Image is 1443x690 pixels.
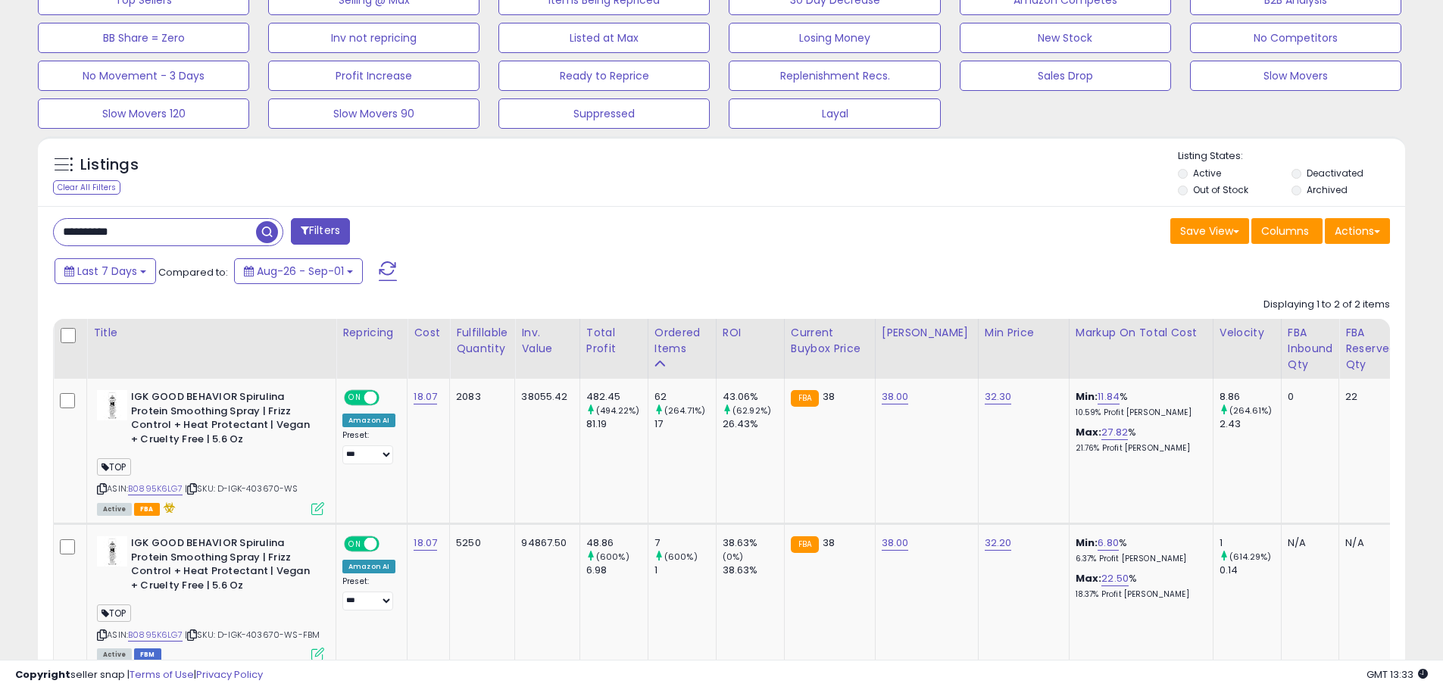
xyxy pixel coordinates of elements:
p: Listing States: [1178,149,1405,164]
div: 2.43 [1220,417,1281,431]
button: Ready to Reprice [498,61,710,91]
div: 0.14 [1220,564,1281,577]
div: N/A [1288,536,1328,550]
button: Inv not repricing [268,23,479,53]
button: Columns [1251,218,1323,244]
a: 18.07 [414,535,437,551]
span: 38 [823,389,835,404]
span: ON [345,392,364,404]
button: No Movement - 3 Days [38,61,249,91]
div: % [1076,536,1201,564]
div: Velocity [1220,325,1275,341]
p: 21.76% Profit [PERSON_NAME] [1076,443,1201,454]
div: Amazon AI [342,414,395,427]
label: Archived [1307,183,1348,196]
a: 11.84 [1098,389,1120,404]
b: Max: [1076,425,1102,439]
a: B0895K6LG7 [128,482,183,495]
small: (614.29%) [1229,551,1271,563]
div: 482.45 [586,390,648,404]
button: Sales Drop [960,61,1171,91]
div: Current Buybox Price [791,325,869,357]
small: (600%) [596,551,629,563]
div: Total Profit [586,325,642,357]
div: ASIN: [97,536,324,659]
small: (0%) [723,551,744,563]
a: 6.80 [1098,535,1119,551]
button: Save View [1170,218,1249,244]
span: Columns [1261,223,1309,239]
div: Min Price [985,325,1063,341]
div: 26.43% [723,417,784,431]
button: No Competitors [1190,23,1401,53]
div: 48.86 [586,536,648,550]
button: Slow Movers [1190,61,1401,91]
a: B0895K6LG7 [128,629,183,642]
a: 38.00 [882,389,909,404]
span: Compared to: [158,265,228,279]
div: Preset: [342,430,395,464]
div: 17 [654,417,716,431]
div: FBA Reserved Qty [1345,325,1396,373]
span: 2025-09-9 13:33 GMT [1366,667,1428,682]
div: % [1076,390,1201,418]
div: ROI [723,325,778,341]
span: TOP [97,604,131,622]
span: OFF [377,392,401,404]
p: 6.37% Profit [PERSON_NAME] [1076,554,1201,564]
div: 1 [654,564,716,577]
button: Aug-26 - Sep-01 [234,258,363,284]
div: Displaying 1 to 2 of 2 items [1263,298,1390,312]
b: IGK GOOD BEHAVIOR Spirulina Protein Smoothing Spray | Frizz Control + Heat Protectant | Vegan + C... [131,536,315,596]
div: 5250 [456,536,503,550]
th: The percentage added to the cost of goods (COGS) that forms the calculator for Min & Max prices. [1069,319,1213,379]
small: FBA [791,536,819,553]
div: Preset: [342,576,395,610]
button: Listed at Max [498,23,710,53]
div: Repricing [342,325,401,341]
div: 81.19 [586,417,648,431]
a: Privacy Policy [196,667,263,682]
div: N/A [1345,536,1391,550]
button: Replenishment Recs. [729,61,940,91]
div: ASIN: [97,390,324,514]
b: IGK GOOD BEHAVIOR Spirulina Protein Smoothing Spray | Frizz Control + Heat Protectant | Vegan + C... [131,390,315,450]
div: 62 [654,390,716,404]
div: % [1076,426,1201,454]
span: ON [345,538,364,551]
div: Ordered Items [654,325,710,357]
strong: Copyright [15,667,70,682]
a: 32.20 [985,535,1012,551]
button: Last 7 Days [55,258,156,284]
div: Cost [414,325,443,341]
label: Active [1193,167,1221,180]
div: Clear All Filters [53,180,120,195]
span: Aug-26 - Sep-01 [257,264,344,279]
span: | SKU: D-IGK-403670-WS-FBM [185,629,320,641]
a: 22.50 [1101,571,1129,586]
button: Layal [729,98,940,129]
button: Slow Movers 90 [268,98,479,129]
button: Losing Money [729,23,940,53]
div: Inv. value [521,325,573,357]
div: 1 [1220,536,1281,550]
label: Out of Stock [1193,183,1248,196]
small: FBA [791,390,819,407]
button: Slow Movers 120 [38,98,249,129]
div: 38.63% [723,536,784,550]
small: (600%) [664,551,698,563]
small: (494.22%) [596,404,639,417]
div: FBA inbound Qty [1288,325,1333,373]
img: 41tBNFsEfVL._SL40_.jpg [97,390,127,420]
b: Max: [1076,571,1102,585]
small: (62.92%) [732,404,771,417]
b: Min: [1076,535,1098,550]
p: 18.37% Profit [PERSON_NAME] [1076,589,1201,600]
button: Profit Increase [268,61,479,91]
a: 38.00 [882,535,909,551]
div: 6.98 [586,564,648,577]
label: Deactivated [1307,167,1363,180]
div: 94867.50 [521,536,567,550]
div: 8.86 [1220,390,1281,404]
button: New Stock [960,23,1171,53]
